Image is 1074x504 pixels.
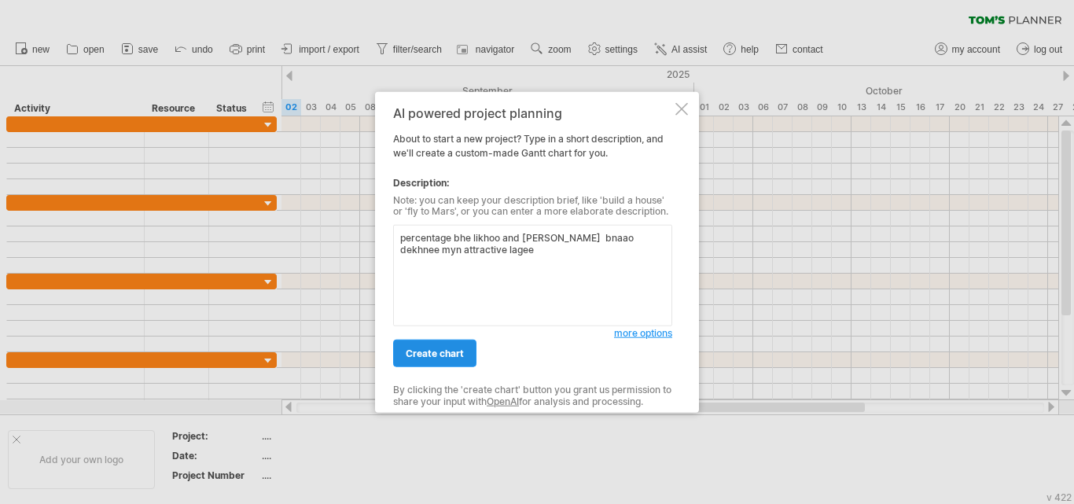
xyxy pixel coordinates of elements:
[393,105,672,120] div: AI powered project planning
[393,384,672,407] div: By clicking the 'create chart' button you grant us permission to share your input with for analys...
[487,395,519,407] a: OpenAI
[614,326,672,340] a: more options
[393,194,672,217] div: Note: you can keep your description brief, like 'build a house' or 'fly to Mars', or you can ente...
[406,348,464,359] span: create chart
[393,105,672,399] div: About to start a new project? Type in a short description, and we'll create a custom-made Gantt c...
[393,340,476,367] a: create chart
[614,327,672,339] span: more options
[393,175,672,189] div: Description:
